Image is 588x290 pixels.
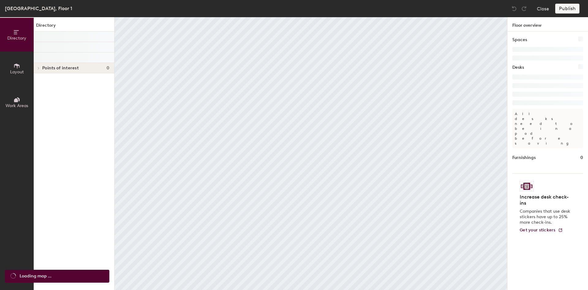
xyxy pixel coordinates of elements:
[115,17,507,290] canvas: Map
[6,103,28,108] span: Work Areas
[42,66,79,71] span: Points of interest
[512,37,527,43] h1: Spaces
[580,154,583,161] h1: 0
[107,66,109,71] span: 0
[20,273,51,280] span: Loading map ...
[520,227,556,233] span: Get your stickers
[521,6,527,12] img: Redo
[512,154,536,161] h1: Furnishings
[520,209,572,225] p: Companies that use desk stickers have up to 25% more check-ins.
[520,181,534,191] img: Sticker logo
[512,64,524,71] h1: Desks
[34,22,114,32] h1: Directory
[537,4,549,14] button: Close
[507,17,588,32] h1: Floor overview
[10,69,24,75] span: Layout
[512,109,583,148] p: All desks need to be in a pod before saving
[5,5,72,12] div: [GEOGRAPHIC_DATA], Floor 1
[520,194,572,206] h4: Increase desk check-ins
[520,228,563,233] a: Get your stickers
[7,36,26,41] span: Directory
[511,6,517,12] img: Undo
